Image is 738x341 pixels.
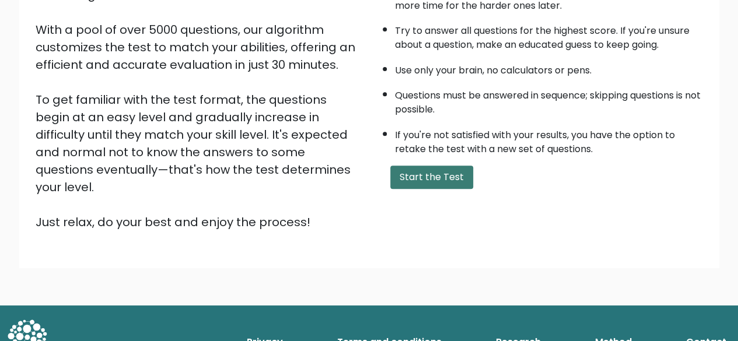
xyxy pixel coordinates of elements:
[390,166,473,189] button: Start the Test
[395,83,703,117] li: Questions must be answered in sequence; skipping questions is not possible.
[395,58,703,78] li: Use only your brain, no calculators or pens.
[395,122,703,156] li: If you're not satisfied with your results, you have the option to retake the test with a new set ...
[395,18,703,52] li: Try to answer all questions for the highest score. If you're unsure about a question, make an edu...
